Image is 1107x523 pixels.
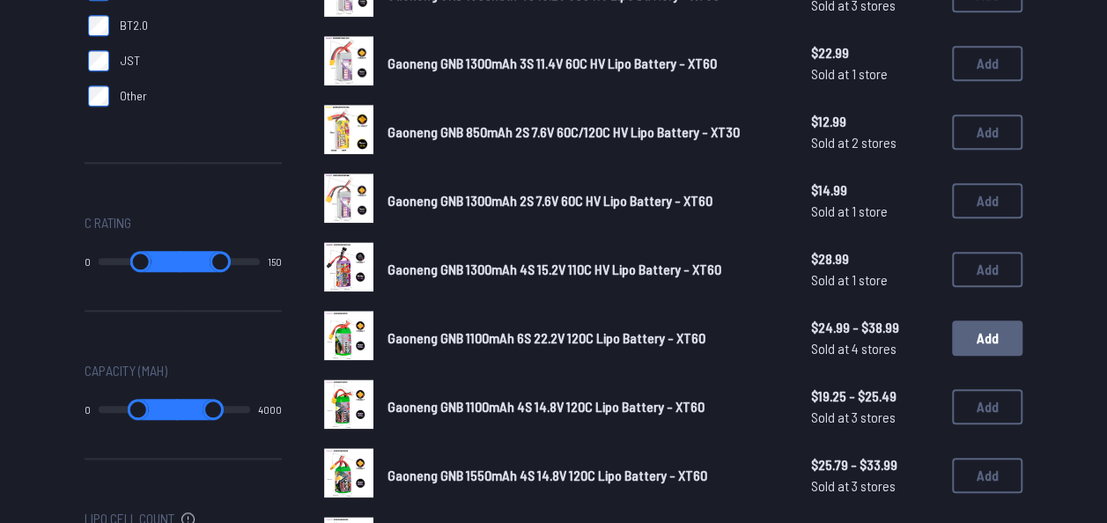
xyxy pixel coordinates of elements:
[88,85,109,107] input: Other
[387,396,783,417] a: Gaoneng GNB 1100mAh 4S 14.8V 120C Lipo Battery - XT60
[811,248,938,269] span: $28.99
[324,105,373,154] img: image
[811,132,938,153] span: Sold at 2 stores
[387,122,783,143] a: Gaoneng GNB 850mAh 2S 7.6V 60C/120C HV Lipo Battery - XT30
[387,465,783,486] a: Gaoneng GNB 1550mAh 4S 14.8V 120C Lipo Battery - XT60
[811,63,938,85] span: Sold at 1 store
[811,338,938,359] span: Sold at 4 stores
[324,311,373,365] a: image
[85,212,131,233] span: C Rating
[324,448,373,503] a: image
[387,328,783,349] a: Gaoneng GNB 1100mAh 6S 22.2V 120C Lipo Battery - XT60
[324,36,373,91] a: image
[811,407,938,428] span: Sold at 3 stores
[952,46,1022,81] button: Add
[85,254,91,269] output: 0
[88,50,109,71] input: JST
[811,386,938,407] span: $19.25 - $25.49
[120,17,148,34] span: BT2.0
[952,320,1022,356] button: Add
[952,252,1022,287] button: Add
[387,192,712,209] span: Gaoneng GNB 1300mAh 2S 7.6V 60C HV Lipo Battery - XT60
[88,15,109,36] input: BT2.0
[387,259,783,280] a: Gaoneng GNB 1300mAh 4S 15.2V 110C HV Lipo Battery - XT60
[324,173,373,223] img: image
[324,379,373,429] img: image
[952,389,1022,424] button: Add
[387,55,717,71] span: Gaoneng GNB 1300mAh 3S 11.4V 60C HV Lipo Battery - XT60
[811,42,938,63] span: $22.99
[387,467,707,483] span: Gaoneng GNB 1550mAh 4S 14.8V 120C Lipo Battery - XT60
[324,448,373,497] img: image
[120,52,140,70] span: JST
[952,114,1022,150] button: Add
[387,261,721,277] span: Gaoneng GNB 1300mAh 4S 15.2V 110C HV Lipo Battery - XT60
[120,87,147,105] span: Other
[387,123,740,140] span: Gaoneng GNB 850mAh 2S 7.6V 60C/120C HV Lipo Battery - XT30
[952,183,1022,218] button: Add
[387,53,783,74] a: Gaoneng GNB 1300mAh 3S 11.4V 60C HV Lipo Battery - XT60
[324,242,373,297] a: image
[811,454,938,475] span: $25.79 - $33.99
[811,475,938,497] span: Sold at 3 stores
[324,311,373,360] img: image
[387,190,783,211] a: Gaoneng GNB 1300mAh 2S 7.6V 60C HV Lipo Battery - XT60
[324,242,373,291] img: image
[258,402,282,416] output: 4000
[952,458,1022,493] button: Add
[324,105,373,159] a: image
[324,173,373,228] a: image
[811,111,938,132] span: $12.99
[324,36,373,85] img: image
[387,398,705,415] span: Gaoneng GNB 1100mAh 4S 14.8V 120C Lipo Battery - XT60
[811,180,938,201] span: $14.99
[324,379,373,434] a: image
[387,329,705,346] span: Gaoneng GNB 1100mAh 6S 22.2V 120C Lipo Battery - XT60
[811,269,938,291] span: Sold at 1 store
[85,360,167,381] span: Capacity (mAh)
[811,317,938,338] span: $24.99 - $38.99
[85,402,91,416] output: 0
[268,254,282,269] output: 150
[811,201,938,222] span: Sold at 1 store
